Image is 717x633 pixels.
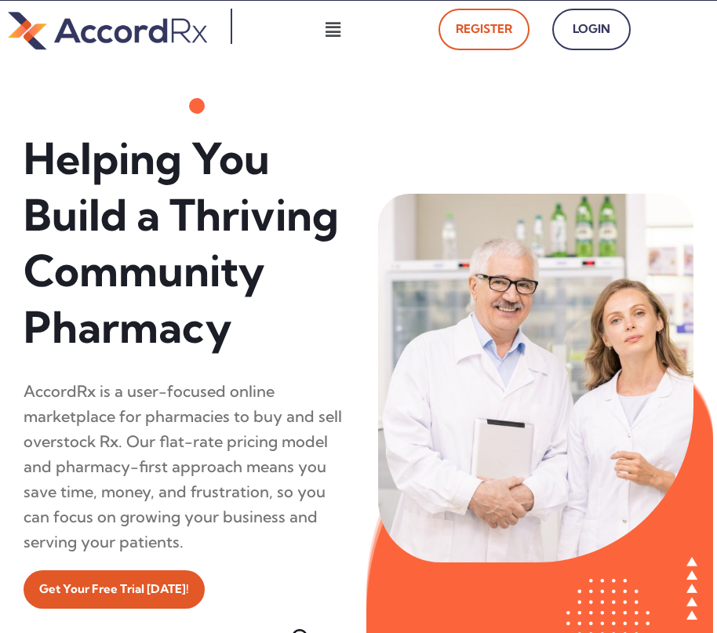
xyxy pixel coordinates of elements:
a: Login [552,9,631,50]
span: Register [456,18,512,41]
span: Get Your Free Trial [DATE]! [39,578,189,601]
span: Login [570,18,613,41]
h1: Helping You Build a Thriving Community Pharmacy [24,131,347,355]
a: Get Your Free Trial [DATE]! [24,570,205,609]
a: Register [439,9,530,50]
img: default-logo [8,9,207,53]
div: AccordRx is a user-focused online marketplace for pharmacies to buy and sell overstock Rx. Our fl... [24,379,347,555]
